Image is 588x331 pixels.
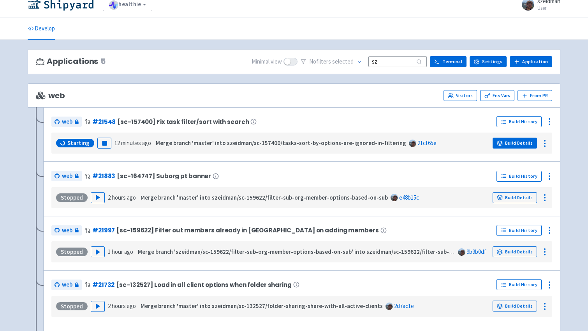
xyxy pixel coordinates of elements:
span: web [62,117,72,126]
a: web [51,171,82,181]
a: 21cf65e [417,139,437,147]
span: web [62,172,72,181]
a: 2d7ac1e [394,302,414,310]
span: [sc-164747] Suborg pt banner [117,173,211,179]
button: From PR [518,90,552,101]
strong: Merge branch 'szeidman/sc-159622/filter-sub-org-member-options-based-on-sub' into szeidman/sc-159... [138,248,523,255]
span: No filter s [309,57,354,66]
span: selected [332,58,354,65]
a: Settings [470,56,507,67]
span: Starting [67,139,90,147]
span: web [36,91,65,100]
a: Terminal [430,56,467,67]
h3: Applications [36,57,106,66]
span: 5 [100,57,106,66]
time: 2 hours ago [108,302,136,310]
button: Play [91,246,105,257]
div: Stopped [56,302,88,311]
button: Play [91,301,105,312]
span: web [62,226,72,235]
a: Visitors [444,90,477,101]
span: [sc-132527] Load in all client options when folder sharing [116,281,291,288]
strong: Merge branch 'master' into szeidman/sc-132527/folder-sharing-share-with-all-active-clients [141,302,383,310]
a: Build History [496,171,542,182]
a: Build Details [493,138,537,149]
a: Build Details [493,301,537,312]
a: Develop [28,18,55,40]
a: #21732 [92,281,114,289]
a: Build History [496,116,542,127]
a: Env Vars [480,90,514,101]
a: #21883 [92,172,115,180]
strong: Merge branch 'master' into szeidman/sc-157400/tasks-sort-by-options-are-ignored-in-filtering [156,139,406,147]
a: Build History [496,279,542,290]
a: #21997 [92,226,115,234]
span: [sc-157400] Fix task filter/sort with search [117,119,249,125]
a: Build Details [493,192,537,203]
a: Build Details [493,246,537,257]
strong: Merge branch 'master' into szeidman/sc-159622/filter-sub-org-member-options-based-on-sub [141,194,388,201]
button: Play [91,192,105,203]
input: Search... [368,56,427,67]
span: [sc-159622] Filter out members already in [GEOGRAPHIC_DATA] on adding members [116,227,379,234]
a: web [51,225,82,236]
div: Stopped [56,248,88,256]
a: 9b9b0df [467,248,486,255]
time: 2 hours ago [108,194,136,201]
div: Stopped [56,193,88,202]
span: Minimal view [252,57,282,66]
button: Pause [97,138,111,149]
time: 1 hour ago [108,248,133,255]
small: User [537,5,560,11]
a: Application [510,56,552,67]
a: web [51,117,82,127]
a: Build History [496,225,542,236]
a: #21548 [92,118,116,126]
time: 12 minutes ago [114,139,151,147]
a: e48b15c [399,194,419,201]
a: web [51,280,82,290]
span: web [62,280,72,289]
